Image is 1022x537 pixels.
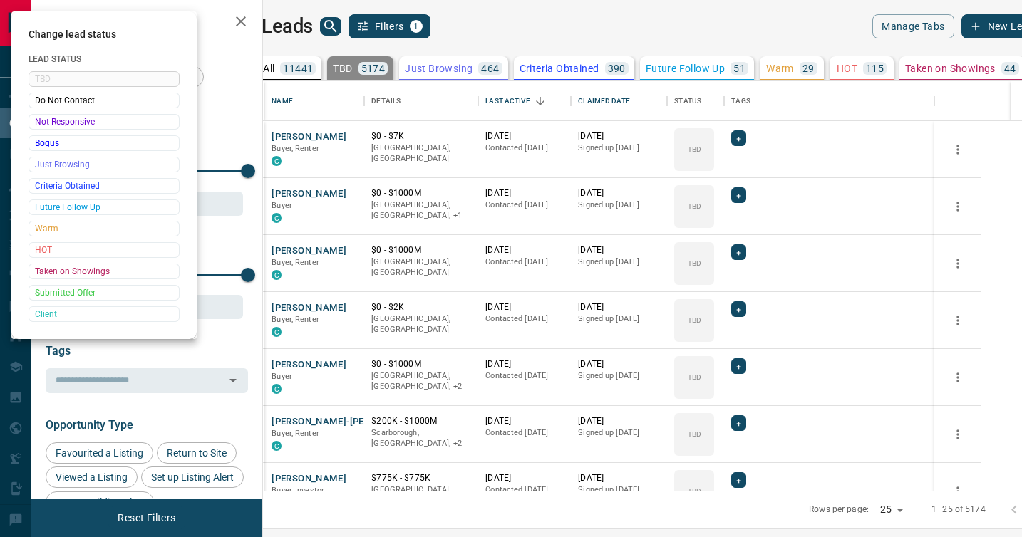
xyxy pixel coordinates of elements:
[29,54,180,64] span: Lead Status
[35,136,173,150] span: Bogus
[29,157,180,172] div: Just Browsing
[29,135,180,151] div: Bogus
[35,115,173,129] span: Not Responsive
[29,178,180,194] div: Criteria Obtained
[35,221,173,236] span: Warm
[29,93,180,108] div: Do Not Contact
[29,285,180,301] div: Submitted Offer
[35,179,173,193] span: Criteria Obtained
[29,28,180,40] span: Change lead status
[35,200,173,214] span: Future Follow Up
[35,93,173,108] span: Do Not Contact
[29,114,180,130] div: Not Responsive
[35,307,173,321] span: Client
[29,221,180,236] div: Warm
[29,306,180,322] div: Client
[35,286,173,300] span: Submitted Offer
[29,264,180,279] div: Taken on Showings
[29,242,180,258] div: HOT
[35,264,173,278] span: Taken on Showings
[35,157,173,172] span: Just Browsing
[35,243,173,257] span: HOT
[29,199,180,215] div: Future Follow Up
